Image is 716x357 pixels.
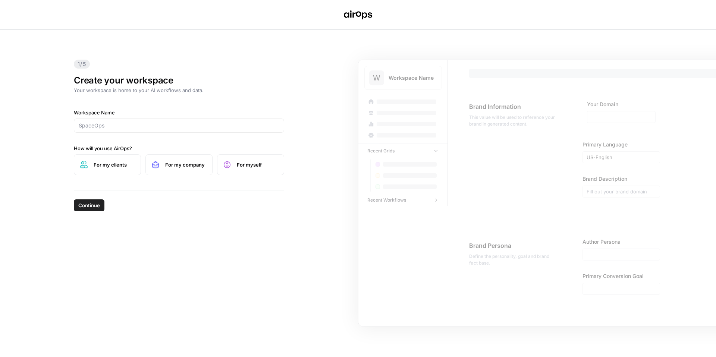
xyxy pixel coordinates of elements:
span: Continue [78,202,100,209]
input: SpaceOps [79,122,279,129]
span: For my company [165,161,206,168]
span: For myself [237,161,278,168]
p: Your workspace is home to your AI workflows and data. [74,86,284,94]
h1: Create your workspace [74,75,284,86]
span: 1/5 [74,60,90,69]
label: Workspace Name [74,109,284,116]
span: For my clients [94,161,135,168]
button: Continue [74,199,104,211]
span: W [373,73,380,83]
label: How will you use AirOps? [74,145,284,152]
